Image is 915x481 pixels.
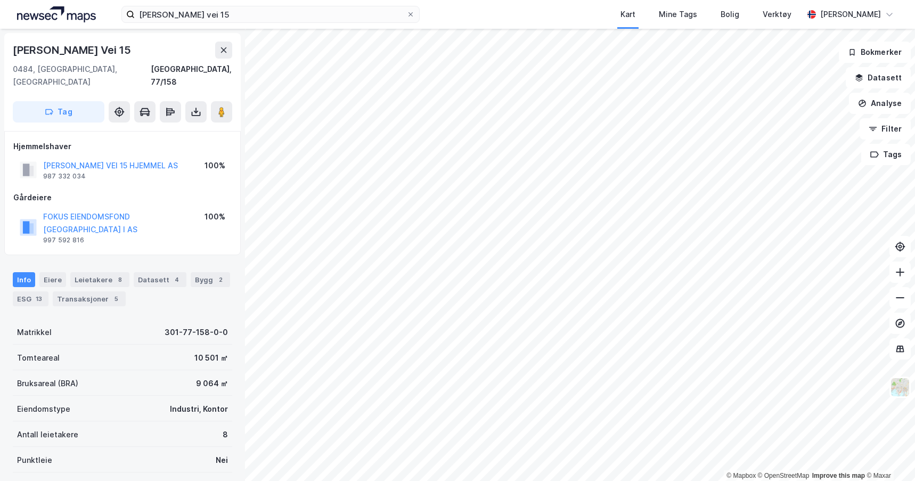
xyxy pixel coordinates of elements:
[17,326,52,339] div: Matrikkel
[620,8,635,21] div: Kart
[17,454,52,467] div: Punktleie
[216,454,228,467] div: Nei
[170,403,228,415] div: Industri, Kontor
[861,144,911,165] button: Tags
[111,294,121,304] div: 5
[721,8,739,21] div: Bolig
[659,8,697,21] div: Mine Tags
[17,377,78,390] div: Bruksareal (BRA)
[205,159,225,172] div: 100%
[763,8,791,21] div: Verktøy
[115,274,125,285] div: 8
[13,63,151,88] div: 0484, [GEOGRAPHIC_DATA], [GEOGRAPHIC_DATA]
[13,101,104,123] button: Tag
[860,118,911,140] button: Filter
[862,430,915,481] iframe: Chat Widget
[758,472,810,479] a: OpenStreetMap
[135,6,406,22] input: Søk på adresse, matrikkel, gårdeiere, leietakere eller personer
[191,272,230,287] div: Bygg
[820,8,881,21] div: [PERSON_NAME]
[839,42,911,63] button: Bokmerker
[43,236,84,244] div: 997 592 816
[13,140,232,153] div: Hjemmelshaver
[17,352,60,364] div: Tomteareal
[13,291,48,306] div: ESG
[849,93,911,114] button: Analyse
[34,294,44,304] div: 13
[196,377,228,390] div: 9 064 ㎡
[171,274,182,285] div: 4
[43,172,86,181] div: 987 332 034
[862,430,915,481] div: Kontrollprogram for chat
[846,67,911,88] button: Datasett
[13,272,35,287] div: Info
[39,272,66,287] div: Eiere
[70,272,129,287] div: Leietakere
[812,472,865,479] a: Improve this map
[17,428,78,441] div: Antall leietakere
[165,326,228,339] div: 301-77-158-0-0
[151,63,232,88] div: [GEOGRAPHIC_DATA], 77/158
[134,272,186,287] div: Datasett
[726,472,756,479] a: Mapbox
[13,191,232,204] div: Gårdeiere
[215,274,226,285] div: 2
[223,428,228,441] div: 8
[890,377,910,397] img: Z
[194,352,228,364] div: 10 501 ㎡
[17,6,96,22] img: logo.a4113a55bc3d86da70a041830d287a7e.svg
[17,403,70,415] div: Eiendomstype
[53,291,126,306] div: Transaksjoner
[13,42,133,59] div: [PERSON_NAME] Vei 15
[205,210,225,223] div: 100%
